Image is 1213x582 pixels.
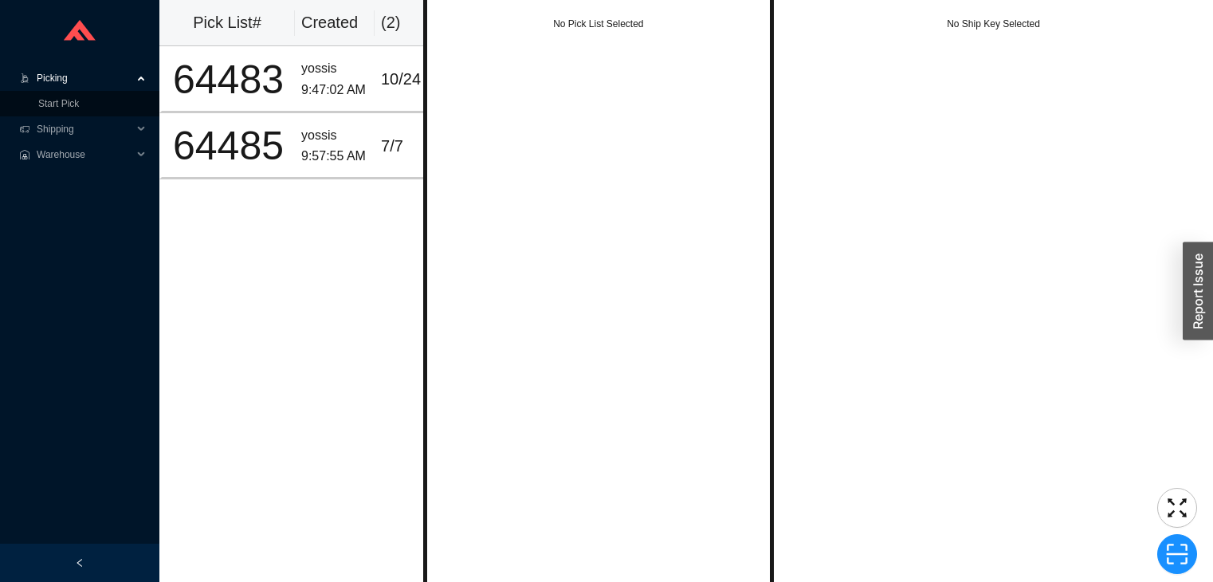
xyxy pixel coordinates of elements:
div: 9:47:02 AM [301,80,368,101]
div: 7 / 7 [381,133,430,159]
div: No Ship Key Selected [774,16,1213,32]
span: fullscreen [1158,496,1196,520]
div: 9:57:55 AM [301,146,368,167]
button: fullscreen [1157,488,1197,528]
a: Start Pick [38,98,79,109]
button: scan [1157,534,1197,574]
span: Warehouse [37,142,132,167]
div: ( 2 ) [381,10,432,36]
span: Shipping [37,116,132,142]
div: 64485 [168,126,289,166]
span: scan [1158,542,1196,566]
span: left [75,558,84,568]
div: No Pick List Selected [427,16,771,32]
div: 64483 [168,60,289,100]
div: yossis [301,58,368,80]
div: 10 / 24 [381,66,430,92]
div: yossis [301,125,368,147]
span: Picking [37,65,132,91]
